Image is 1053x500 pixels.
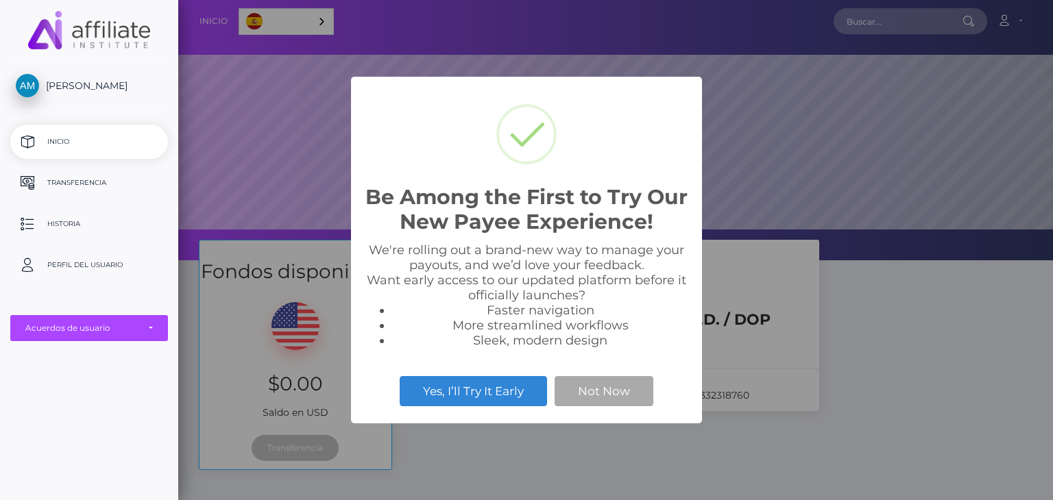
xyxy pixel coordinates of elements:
div: We're rolling out a brand-new way to manage your payouts, and we’d love your feedback. Want early... [365,242,688,348]
p: Transferencia [16,173,162,193]
button: Acuerdos de usuario [10,315,168,341]
p: Inicio [16,132,162,152]
li: More streamlined workflows [392,318,688,333]
li: Faster navigation [392,303,688,318]
div: Acuerdos de usuario [25,323,138,334]
p: Historia [16,214,162,234]
span: [PERSON_NAME] [10,79,168,92]
h2: Be Among the First to Try Our New Payee Experience! [365,185,688,234]
img: MassPay [28,11,150,49]
button: Not Now [555,376,653,406]
li: Sleek, modern design [392,333,688,348]
p: Perfil del usuario [16,255,162,275]
button: Yes, I’ll Try It Early [400,376,547,406]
